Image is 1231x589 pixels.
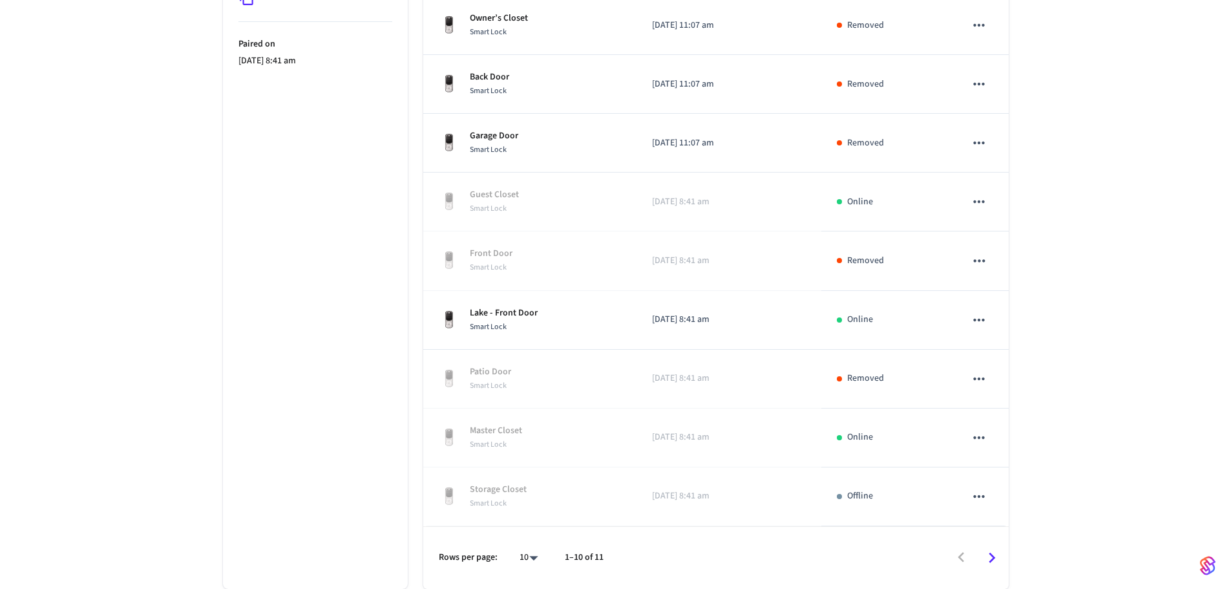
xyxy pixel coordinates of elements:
p: Removed [847,136,884,150]
p: Lake - Front Door [470,306,538,320]
img: Yale Assure Touchscreen Wifi Smart Lock, Satin Nickel, Front [439,427,459,448]
p: [DATE] 8:41 am [652,313,806,327]
span: Smart Lock [470,498,507,509]
p: [DATE] 8:41 am [652,431,806,444]
img: SeamLogoGradient.69752ec5.svg [1200,555,1215,576]
span: Smart Lock [470,27,507,37]
span: Smart Lock [470,262,507,273]
p: Back Door [470,70,509,84]
span: Smart Lock [470,380,507,391]
p: Offline [847,489,873,503]
p: [DATE] 11:07 am [652,19,806,32]
p: [DATE] 11:07 am [652,78,806,91]
p: Removed [847,254,884,268]
p: [DATE] 8:41 am [238,54,392,68]
p: Online [847,195,873,209]
p: [DATE] 8:41 am [652,489,806,503]
img: Yale Assure Touchscreen Wifi Smart Lock, Satin Nickel, Front [439,369,459,389]
p: Removed [847,78,884,91]
img: Yale Assure Touchscreen Wifi Smart Lock, Satin Nickel, Front [439,15,459,36]
p: Owner’s Closet [470,12,528,25]
p: Rows per page: [439,551,498,564]
span: Smart Lock [470,321,507,332]
p: Front Door [470,247,512,261]
p: Master Closet [470,424,522,438]
p: Garage Door [470,129,518,143]
img: Yale Assure Touchscreen Wifi Smart Lock, Satin Nickel, Front [439,486,459,507]
p: Online [847,431,873,444]
img: Yale Assure Touchscreen Wifi Smart Lock, Satin Nickel, Front [439,310,459,330]
p: [DATE] 8:41 am [652,195,806,209]
p: Storage Closet [470,483,527,497]
img: Yale Assure Touchscreen Wifi Smart Lock, Satin Nickel, Front [439,191,459,212]
p: [DATE] 8:41 am [652,372,806,385]
p: [DATE] 11:07 am [652,136,806,150]
p: [DATE] 8:41 am [652,254,806,268]
p: Guest Closet [470,188,519,202]
p: Online [847,313,873,327]
p: 1–10 of 11 [565,551,604,564]
p: Patio Door [470,365,511,379]
img: Yale Assure Touchscreen Wifi Smart Lock, Satin Nickel, Front [439,250,459,271]
span: Smart Lock [470,85,507,96]
button: Go to next page [976,542,1007,573]
img: Yale Assure Touchscreen Wifi Smart Lock, Satin Nickel, Front [439,133,459,153]
p: Removed [847,19,884,32]
span: Smart Lock [470,439,507,450]
p: Paired on [238,37,392,51]
span: Smart Lock [470,144,507,155]
p: Removed [847,372,884,385]
img: Yale Assure Touchscreen Wifi Smart Lock, Satin Nickel, Front [439,74,459,94]
span: Smart Lock [470,203,507,214]
div: 10 [513,548,544,567]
